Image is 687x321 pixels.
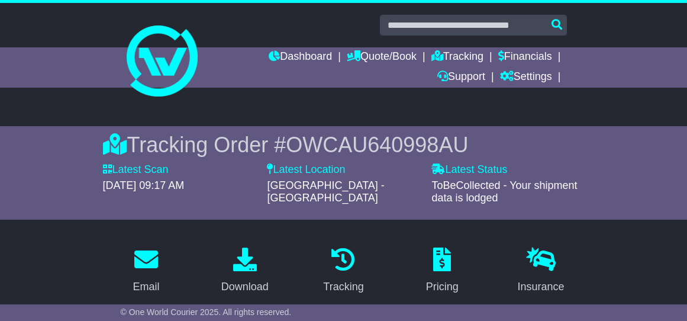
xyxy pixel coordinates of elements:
[426,279,459,295] div: Pricing
[221,279,269,295] div: Download
[214,243,276,299] a: Download
[431,163,507,176] label: Latest Status
[431,179,577,204] span: ToBeCollected - Your shipment data is lodged
[500,68,552,88] a: Settings
[437,68,485,88] a: Support
[125,243,167,299] a: Email
[518,279,565,295] div: Insurance
[267,163,345,176] label: Latest Location
[269,47,332,68] a: Dashboard
[418,243,466,299] a: Pricing
[323,279,363,295] div: Tracking
[103,163,169,176] label: Latest Scan
[347,47,417,68] a: Quote/Book
[133,279,159,295] div: Email
[267,179,384,204] span: [GEOGRAPHIC_DATA] - [GEOGRAPHIC_DATA]
[121,307,292,317] span: © One World Courier 2025. All rights reserved.
[286,133,468,157] span: OWCAU640998AU
[431,47,483,68] a: Tracking
[315,243,371,299] a: Tracking
[103,132,585,158] div: Tracking Order #
[498,47,552,68] a: Financials
[510,243,572,299] a: Insurance
[103,179,185,191] span: [DATE] 09:17 AM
